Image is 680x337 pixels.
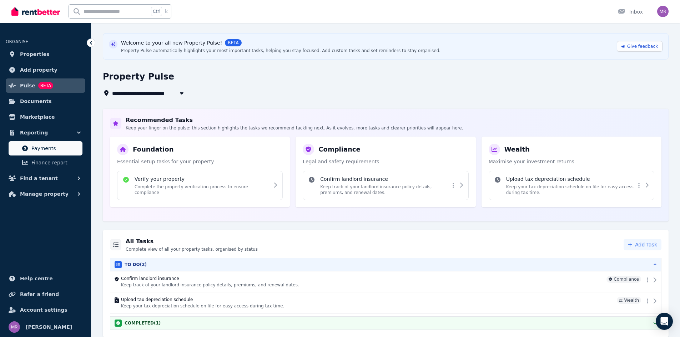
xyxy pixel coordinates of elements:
a: Give feedback [617,41,663,52]
h4: Confirm landlord insurance [121,276,604,281]
h3: TO DO ( 2 ) [125,262,147,267]
div: Open Intercom Messenger [656,313,673,330]
span: Find a tenant [20,174,58,183]
div: Property Pulse automatically highlights your most important tasks, helping you stay focused. Add ... [121,48,440,53]
a: Refer a friend [6,287,85,301]
h1: Property Pulse [103,71,174,82]
span: Marketplace [20,113,55,121]
button: COMPLETED(1) [110,317,661,330]
p: Complete the property verification process to ensure compliance [135,184,270,195]
div: Verify your propertyComplete the property verification process to ensure compliance [117,171,283,200]
span: Welcome to your all new Property Pulse! [121,39,222,46]
button: More options [635,181,643,190]
p: Legal and safety requirements [303,158,468,165]
p: Keep track of your landlord insurance policy details, premiums, and renewal dates. [320,184,449,195]
p: Keep track of your landlord insurance policy details, premiums, and renewal dates. [121,282,604,288]
span: Documents [20,97,52,106]
p: Keep your tax depreciation schedule on file for easy access during tax time. [121,303,614,309]
h2: Recommended Tasks [126,116,463,124]
button: Manage property [6,187,85,201]
span: Help centre [20,274,53,283]
span: Pulse [20,81,35,90]
span: Finance report [31,158,80,167]
span: Compliance [606,276,641,283]
span: Refer a friend [20,290,59,298]
p: Keep your tax depreciation schedule on file for easy access during tax time. [506,184,635,195]
a: Finance report [9,155,82,170]
span: Manage property [20,190,69,198]
a: Add property [6,63,85,77]
p: Essential setup tasks for your property [117,158,283,165]
span: Add property [20,66,57,74]
span: Add Task [635,241,657,248]
a: Properties [6,47,85,61]
button: Find a tenant [6,171,85,185]
span: Payments [31,144,80,153]
h3: Compliance [318,144,360,154]
span: Give feedback [627,44,658,49]
a: Payments [9,141,82,155]
span: Reporting [20,128,48,137]
button: TO DO(2) [110,258,661,271]
h3: COMPLETED ( 1 ) [125,320,161,326]
a: Marketplace [6,110,85,124]
a: Help centre [6,271,85,286]
h4: Upload tax depreciation schedule [121,297,614,302]
p: Keep your finger on the pulse: this section highlights the tasks we recommend tackling next. As i... [126,125,463,131]
h4: Confirm landlord insurance [320,175,449,183]
h4: Verify your property [135,175,270,183]
h3: Wealth [504,144,530,154]
img: Max Richardson [657,6,669,17]
span: Account settings [20,306,67,314]
img: Max Richardson [9,321,20,333]
p: Maximise your investment returns [489,158,654,165]
p: Complete view of all your property tasks, organised by status [126,246,258,252]
span: ORGANISE [6,39,28,44]
button: More options [644,276,651,284]
span: [PERSON_NAME] [26,323,72,331]
a: Documents [6,94,85,108]
span: Ctrl [151,7,162,16]
a: PulseBETA [6,78,85,93]
span: BETA [225,39,241,46]
img: RentBetter [11,6,60,17]
h2: All Tasks [126,237,258,246]
span: Wealth [617,297,641,304]
h3: Foundation [133,144,174,154]
span: Properties [20,50,50,58]
button: More options [450,181,457,190]
button: Add Task [624,239,661,250]
div: Upload tax depreciation scheduleKeep your tax depreciation schedule on file for easy access durin... [489,171,654,200]
span: BETA [38,82,53,89]
button: Reporting [6,126,85,140]
button: More options [644,297,651,305]
div: Confirm landlord insuranceKeep track of your landlord insurance policy details, premiums, and ren... [303,171,468,200]
span: k [165,9,167,14]
a: Account settings [6,303,85,317]
div: Inbox [618,8,643,15]
h4: Upload tax depreciation schedule [506,175,635,183]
